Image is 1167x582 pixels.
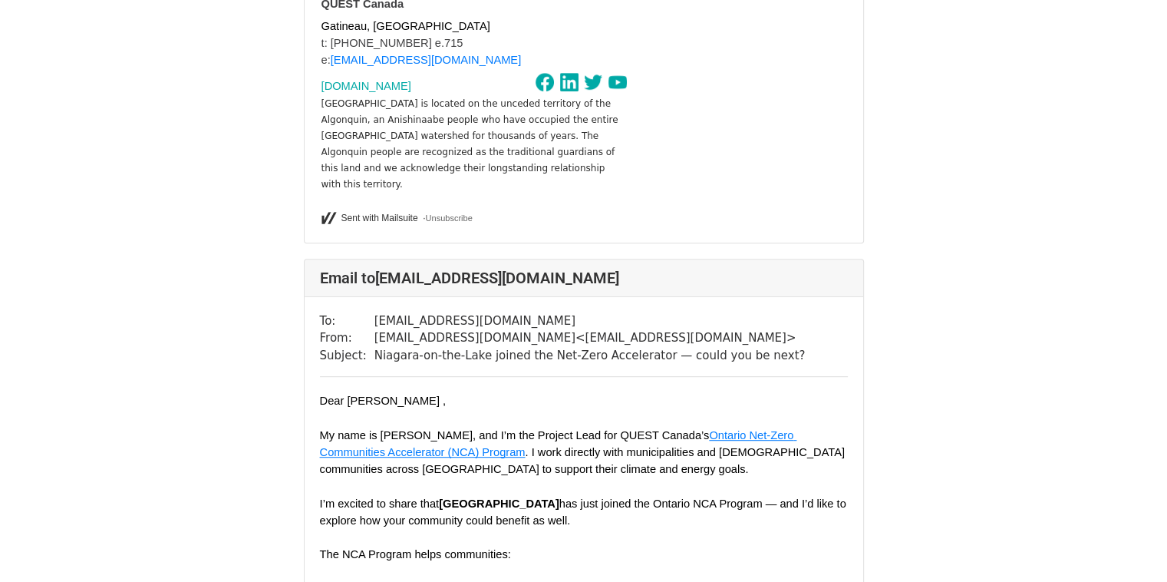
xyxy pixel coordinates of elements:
td: [EMAIL_ADDRESS][DOMAIN_NAME] < [EMAIL_ADDRESS][DOMAIN_NAME] > [374,329,806,347]
span: has just joined the Ontario NCA Program — and I’d like to explore how your community could benefi... [320,498,849,527]
span: [DOMAIN_NAME] [321,80,411,92]
span: [GEOGRAPHIC_DATA] is located on the unceded territory of the Algonquin, an Anishinaabe people who... [321,98,618,190]
td: From: [320,329,374,347]
iframe: Chat Widget [1090,508,1167,582]
td: Niagara-on-the-Lake joined the Net-Zero Accelerator — could you be next? [374,347,806,365]
span: Gatineau, [GEOGRAPHIC_DATA] [321,20,490,32]
img: eRUHZvyIY90v-E7F_HbKQ_ovdjdJowIrLG1iMRjdHSk8DvyJJD0Eh7pHYxpzEZHIX0ZsJKu7OodVdQBXq1yxa-qsXsi2mJCpX... [536,73,554,91]
a: [DOMAIN_NAME] [321,78,411,93]
h4: Email to [EMAIL_ADDRESS][DOMAIN_NAME] [320,269,848,287]
span: Dear [PERSON_NAME] , [320,395,447,407]
img: z4cPD4weAHvK-BOAK3OI3eWIoX-jczGC7Hp6ZmFM8zAUpcmhsPlZBQtfjMS8vatWR24-GCCUTiWy37ViLHjd4Hm8nAS65r2GR... [584,73,602,91]
span: Sent with Mailsuite · [341,213,473,223]
span: e: [321,54,522,66]
span: [GEOGRAPHIC_DATA] [439,498,559,510]
td: To: [320,312,374,330]
a: Unsubscribe [426,213,473,223]
span: t: [PHONE_NUMBER] e.715 [321,37,463,49]
span: I’m excited to share that [320,498,440,510]
td: Subject: [320,347,374,365]
img: DlchAb3XiRA7OQ5aBDtkLWfEiAXfPnXGdDoMNJns5MBrZafysjOS-1w-c5IliEBHh0z2snsJKKITS_PdCLjhHuyyWyoW5wWfC... [608,73,627,91]
span: My name is [PERSON_NAME], and I’m the Project Lead for QUEST Canada’s [320,429,710,441]
span: The NCA Program helps communities: [320,548,511,561]
td: [EMAIL_ADDRESS][DOMAIN_NAME] [374,312,806,330]
a: [EMAIL_ADDRESS][DOMAIN_NAME] [331,54,521,66]
span: . I work directly with municipalities and [DEMOGRAPHIC_DATA] communities across [GEOGRAPHIC_DATA]... [320,446,849,475]
img: FfYCnrQMrgGqfl6vQ_dy8dltWL4SgAAwgvg0t_Of5IZw2Qmua5v-1VZezd_eGFLFz0WJo9-TSqU0OrpOftQcnqzBPZ33L_EZD... [560,73,579,91]
img: Mailsuite [320,209,338,227]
